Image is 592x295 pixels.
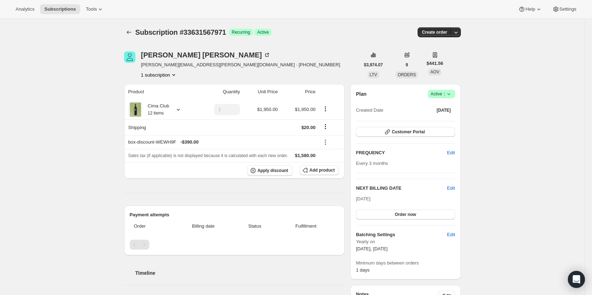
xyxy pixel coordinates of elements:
span: Edit [447,149,455,156]
button: Customer Portal [356,127,455,137]
button: Edit [443,147,459,158]
span: Recurring [232,29,250,35]
button: Add product [300,165,339,175]
h2: Plan [356,90,367,98]
button: 9 [401,60,412,70]
span: $441.56 [426,60,443,67]
span: Apply discount [257,168,288,173]
button: [DATE] [432,105,455,115]
span: Tools [86,6,97,12]
button: Settings [548,4,581,14]
h2: NEXT BILLING DATE [356,185,447,192]
span: Subscriptions [44,6,76,12]
span: Every 3 months [356,161,388,166]
button: Subscriptions [40,4,80,14]
span: AOV [430,69,439,74]
button: Edit [447,185,455,192]
span: $20.00 [301,125,315,130]
small: 12 items [148,111,164,116]
button: Subscriptions [124,27,134,37]
span: [DATE] [437,107,451,113]
span: Customer Portal [392,129,425,135]
th: Order [130,218,172,234]
span: | [444,91,445,97]
span: $1,580.00 [295,153,315,158]
th: Unit Price [242,84,280,100]
th: Quantity [196,84,242,100]
h2: Payment attempts [130,211,339,218]
span: Settings [559,6,576,12]
button: Product actions [320,105,331,113]
span: Edit [447,231,455,238]
nav: Pagination [130,240,339,250]
span: ORDERS [398,72,416,77]
span: Help [525,6,535,12]
span: Add product [309,167,335,173]
span: Active [431,90,452,98]
button: Order now [356,210,455,219]
span: Billing date [174,223,233,230]
span: [DATE] [356,196,370,201]
div: Cima Club [143,102,169,117]
h2: Timeline [135,269,345,277]
span: 1 days [356,267,369,273]
span: Status [237,223,273,230]
div: box-discount-WEWH9F [128,139,315,146]
button: Edit [443,229,459,240]
span: $3,974.07 [364,62,383,68]
span: Fulfillment [277,223,335,230]
button: Analytics [11,4,39,14]
button: $3,974.07 [360,60,387,70]
span: Sales tax (if applicable) is not displayed because it is calculated with each new order. [128,153,288,158]
button: Apply discount [247,165,292,176]
button: Help [514,4,546,14]
th: Shipping [124,119,196,135]
div: Open Intercom Messenger [568,271,585,288]
span: Yearly on [356,238,455,245]
button: Product actions [141,71,177,78]
span: [PERSON_NAME][EMAIL_ADDRESS][PERSON_NAME][DOMAIN_NAME] · [PHONE_NUMBER] [141,61,340,68]
span: $1,950.00 [257,107,278,112]
span: LTV [370,72,377,77]
button: Tools [82,4,108,14]
h6: Batching Settings [356,231,447,238]
button: Shipping actions [320,123,331,130]
span: $1,950.00 [295,107,315,112]
h2: FREQUENCY [356,149,447,156]
span: Minimum days between orders [356,260,455,267]
th: Product [124,84,196,100]
span: Subscription #33631567971 [135,28,226,36]
span: [DATE], [DATE] [356,246,387,251]
span: Active [257,29,269,35]
span: Order now [395,212,416,217]
div: [PERSON_NAME] [PERSON_NAME] [141,51,270,59]
span: Create order [422,29,447,35]
span: Analytics [16,6,34,12]
th: Price [280,84,317,100]
span: Randy Angell [124,51,135,63]
span: Created Date [356,107,383,114]
span: 9 [406,62,408,68]
span: - $390.00 [180,139,199,146]
button: Create order [418,27,451,37]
